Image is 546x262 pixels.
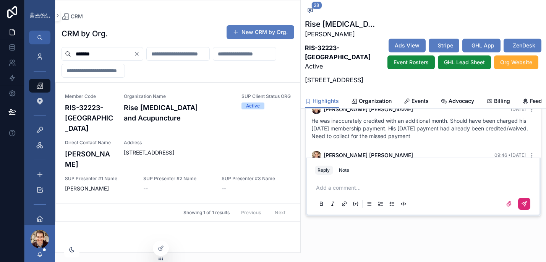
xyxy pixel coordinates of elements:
a: Organization [352,94,392,109]
a: Highlights [305,94,339,109]
span: [PERSON_NAME] [PERSON_NAME] [324,151,413,159]
div: Active [246,103,260,109]
span: [STREET_ADDRESS] [124,149,291,156]
button: GHL Lead Sheet [438,55,491,69]
span: Ads View [395,42,420,49]
span: 09:46 • [DATE] [494,152,526,158]
a: Events [404,94,429,109]
h1: Rise [MEDICAL_DATA] and Acupuncture [305,19,379,29]
button: 28 [305,6,315,16]
span: CRM [71,13,83,20]
span: GHL App [471,42,494,49]
span: Organization [359,97,392,105]
span: SUP Client Status ORG [241,93,291,99]
span: Billing [494,97,510,105]
span: He was inaccurately credited with an additional month. Should have been charged his [DATE] member... [312,117,528,139]
h4: Rise [MEDICAL_DATA] and Acupuncture [124,103,232,123]
p: Active [305,43,379,71]
span: SUP Presenter #2 Name [143,176,212,182]
button: Org Website [494,55,538,69]
span: SUP Presenter #3 Name [222,176,291,182]
span: Organization Name [124,93,232,99]
span: Events [412,97,429,105]
span: Highlights [313,97,339,105]
a: Advocacy [441,94,475,109]
button: Note [336,166,353,175]
span: GHL Lead Sheet [444,59,485,66]
span: -- [143,185,148,192]
a: CRM [62,13,83,20]
button: Ads View [389,39,426,52]
span: Address [124,140,291,146]
span: Org Website [500,59,532,66]
a: Billing [487,94,510,109]
button: ZenDesk [504,39,541,52]
h1: CRM by Org. [62,28,108,39]
button: Event Rosters [387,55,435,69]
span: [PERSON_NAME] [PERSON_NAME] [324,106,413,113]
div: scrollable content [24,44,55,225]
span: Showing 1 of 1 results [183,210,230,216]
p: [STREET_ADDRESS] [305,75,379,85]
strong: RIS-32223-[GEOGRAPHIC_DATA] [305,44,371,61]
span: Direct Contact Name [65,140,115,146]
a: Member CodeRIS-32223-[GEOGRAPHIC_DATA]Organization NameRise [MEDICAL_DATA] and AcupunctureSUP Cli... [56,83,300,203]
span: Stripe [438,42,453,49]
span: 28 [311,2,322,9]
span: Advocacy [449,97,475,105]
span: Member Code [65,93,115,99]
h4: [PERSON_NAME] [65,149,115,169]
button: New CRM by Org. [227,25,294,39]
span: ZenDesk [513,42,535,49]
span: SUP Presenter #1 Name [65,176,134,182]
span: [DATE] [511,106,526,112]
button: Stripe [429,39,459,52]
span: Event Rosters [394,59,429,66]
button: GHL App [462,39,501,52]
div: Note [339,167,350,173]
h4: RIS-32223-[GEOGRAPHIC_DATA] [65,103,115,133]
button: Reply [315,166,333,175]
span: [PERSON_NAME] [65,185,134,192]
p: [PERSON_NAME] [305,29,379,39]
img: App logo [29,12,50,19]
span: -- [222,185,226,192]
button: Clear [134,51,143,57]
